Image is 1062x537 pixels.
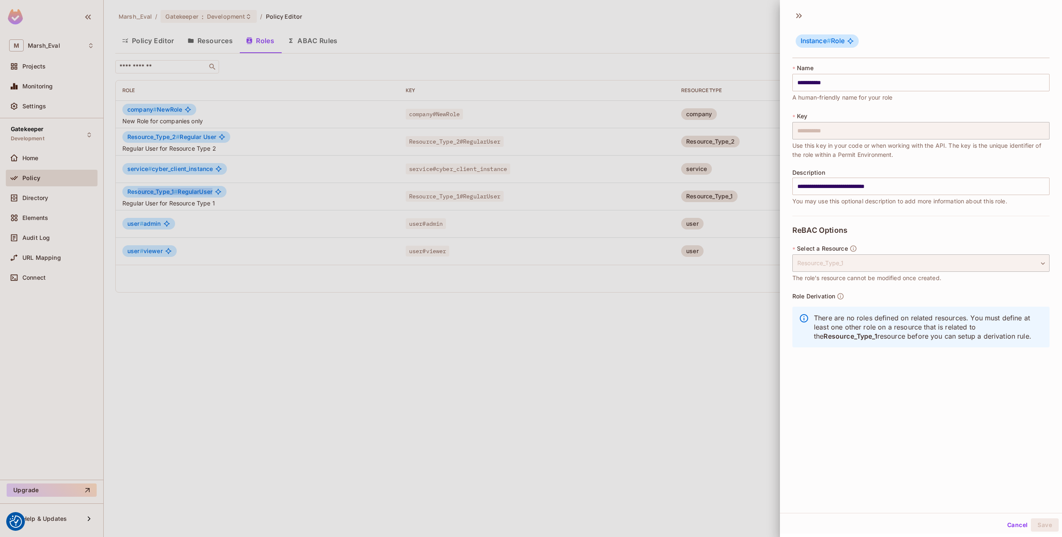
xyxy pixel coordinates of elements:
[792,293,835,300] span: Role Derivation
[814,313,1043,341] p: There are no roles defined on related resources. You must define at least one other role on a res...
[792,169,825,176] span: Description
[792,226,848,234] span: ReBAC Options
[10,515,22,528] button: Consent Preferences
[792,197,1007,206] span: You may use this optional description to add more information about this role.
[797,65,814,71] span: Name
[823,332,877,340] span: Resource_Type_1
[792,254,1050,272] div: Resource_Type_1
[827,37,831,45] span: #
[792,273,941,283] span: The role's resource cannot be modified once created.
[10,515,22,528] img: Revisit consent button
[797,245,848,252] span: Select a Resource
[797,113,807,120] span: Key
[1004,518,1031,532] button: Cancel
[801,37,845,45] span: Role
[792,93,892,102] span: A human-friendly name for your role
[801,37,831,45] span: Instance
[1031,518,1059,532] button: Save
[792,141,1050,159] span: Use this key in your code or when working with the API. The key is the unique identifier of the r...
